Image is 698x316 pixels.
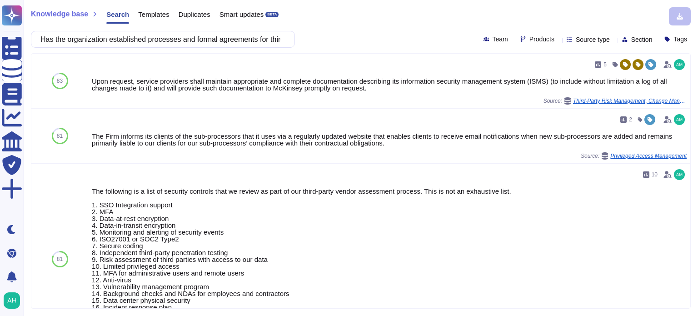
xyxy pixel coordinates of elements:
span: Source: [581,152,687,160]
div: The Firm informs its clients of the sub-processors that it uses via a regularly updated website t... [92,133,687,146]
input: Search a question or template... [36,31,285,47]
span: 5 [603,62,607,67]
img: user [4,292,20,309]
div: BETA [265,12,279,17]
button: user [2,291,26,311]
span: Source: [543,97,687,105]
span: Source type [576,36,610,43]
span: 81 [57,256,63,262]
span: Privileged Access Management [610,153,687,159]
span: 83 [57,78,63,84]
span: Third-Party Risk Management, Change Management Process [573,98,687,104]
span: 81 [57,133,63,139]
span: Search [106,11,129,18]
span: 10 [652,172,658,177]
span: Section [631,36,653,43]
span: Products [529,36,554,42]
img: user [674,169,685,180]
span: Templates [138,11,169,18]
div: Upon request, service providers shall maintain appropriate and complete documentation describing ... [92,78,687,91]
img: user [674,59,685,70]
img: user [674,114,685,125]
span: 2 [629,117,632,122]
span: Smart updates [219,11,264,18]
span: Knowledge base [31,10,88,18]
span: Tags [673,36,687,42]
span: Team [493,36,508,42]
span: Duplicates [179,11,210,18]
